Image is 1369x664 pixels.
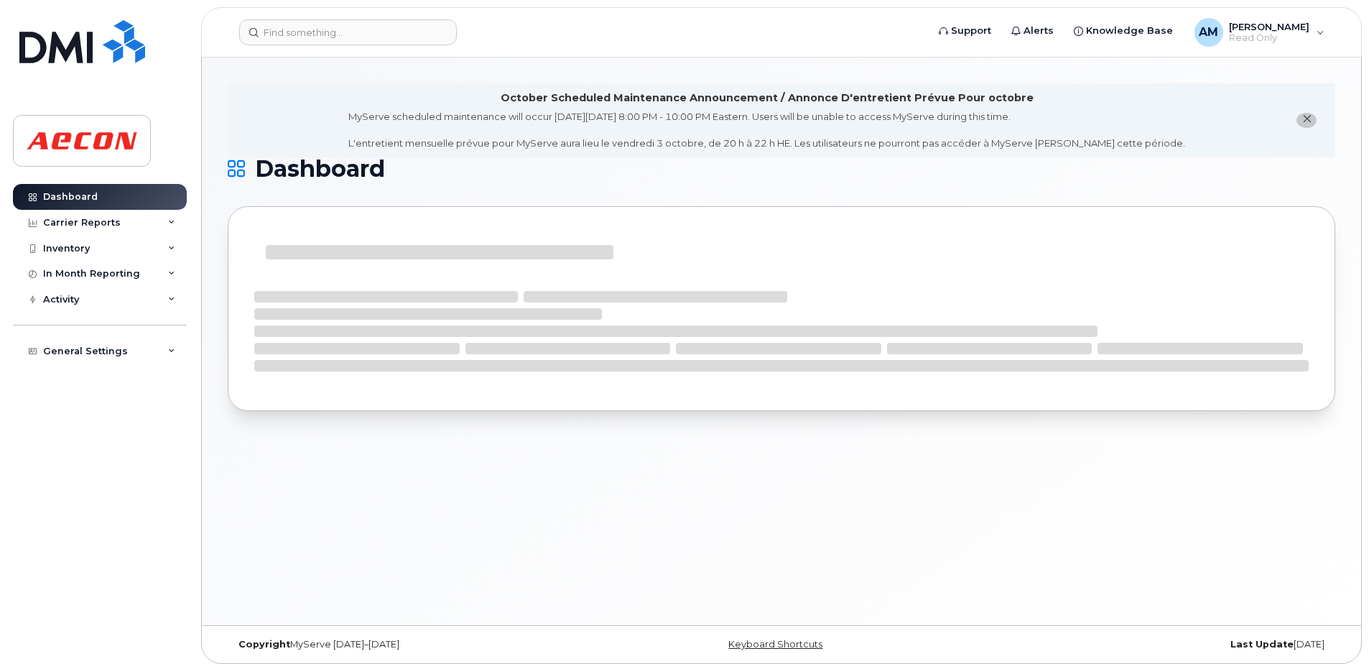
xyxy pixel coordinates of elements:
button: close notification [1296,113,1317,128]
div: MyServe scheduled maintenance will occur [DATE][DATE] 8:00 PM - 10:00 PM Eastern. Users will be u... [348,110,1185,150]
div: October Scheduled Maintenance Announcement / Annonce D'entretient Prévue Pour octobre [501,91,1034,106]
a: Keyboard Shortcuts [728,639,822,650]
div: MyServe [DATE]–[DATE] [228,639,597,650]
strong: Copyright [238,639,290,650]
span: Dashboard [255,158,385,180]
strong: Last Update [1230,639,1294,650]
div: [DATE] [966,639,1335,650]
